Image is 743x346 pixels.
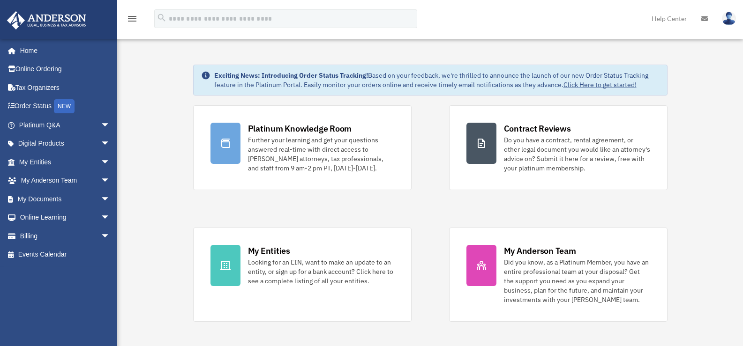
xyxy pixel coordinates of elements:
a: My Documentsarrow_drop_down [7,190,124,208]
a: My Anderson Teamarrow_drop_down [7,171,124,190]
a: Platinum Knowledge Room Further your learning and get your questions answered real-time with dire... [193,105,412,190]
img: Anderson Advisors Platinum Portal [4,11,89,29]
span: arrow_drop_down [101,134,120,154]
a: Click Here to get started! [563,81,637,89]
img: User Pic [722,12,736,25]
i: menu [127,13,138,24]
a: menu [127,16,138,24]
a: Platinum Q&Aarrow_drop_down [7,116,124,134]
div: Contract Reviews [504,123,571,134]
strong: Exciting News: Introducing Order Status Tracking! [214,71,368,80]
div: Looking for an EIN, want to make an update to an entity, or sign up for a bank account? Click her... [248,258,394,286]
span: arrow_drop_down [101,171,120,191]
a: Home [7,41,120,60]
a: Tax Organizers [7,78,124,97]
div: Based on your feedback, we're thrilled to announce the launch of our new Order Status Tracking fe... [214,71,660,89]
span: arrow_drop_down [101,190,120,209]
i: search [157,13,167,23]
span: arrow_drop_down [101,227,120,246]
span: arrow_drop_down [101,116,120,135]
a: Contract Reviews Do you have a contract, rental agreement, or other legal document you would like... [449,105,668,190]
div: Do you have a contract, rental agreement, or other legal document you would like an attorney's ad... [504,135,650,173]
a: My Entitiesarrow_drop_down [7,153,124,171]
a: Digital Productsarrow_drop_down [7,134,124,153]
a: Online Ordering [7,60,124,79]
a: My Entities Looking for an EIN, want to make an update to an entity, or sign up for a bank accoun... [193,228,412,322]
a: Online Learningarrow_drop_down [7,208,124,227]
a: Order StatusNEW [7,97,124,116]
div: My Entities [248,245,290,257]
a: Billingarrow_drop_down [7,227,124,245]
span: arrow_drop_down [101,208,120,228]
div: NEW [54,99,75,113]
span: arrow_drop_down [101,153,120,172]
a: My Anderson Team Did you know, as a Platinum Member, you have an entire professional team at your... [449,228,668,322]
div: Did you know, as a Platinum Member, you have an entire professional team at your disposal? Get th... [504,258,650,304]
div: My Anderson Team [504,245,576,257]
div: Platinum Knowledge Room [248,123,352,134]
a: Events Calendar [7,245,124,264]
div: Further your learning and get your questions answered real-time with direct access to [PERSON_NAM... [248,135,394,173]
